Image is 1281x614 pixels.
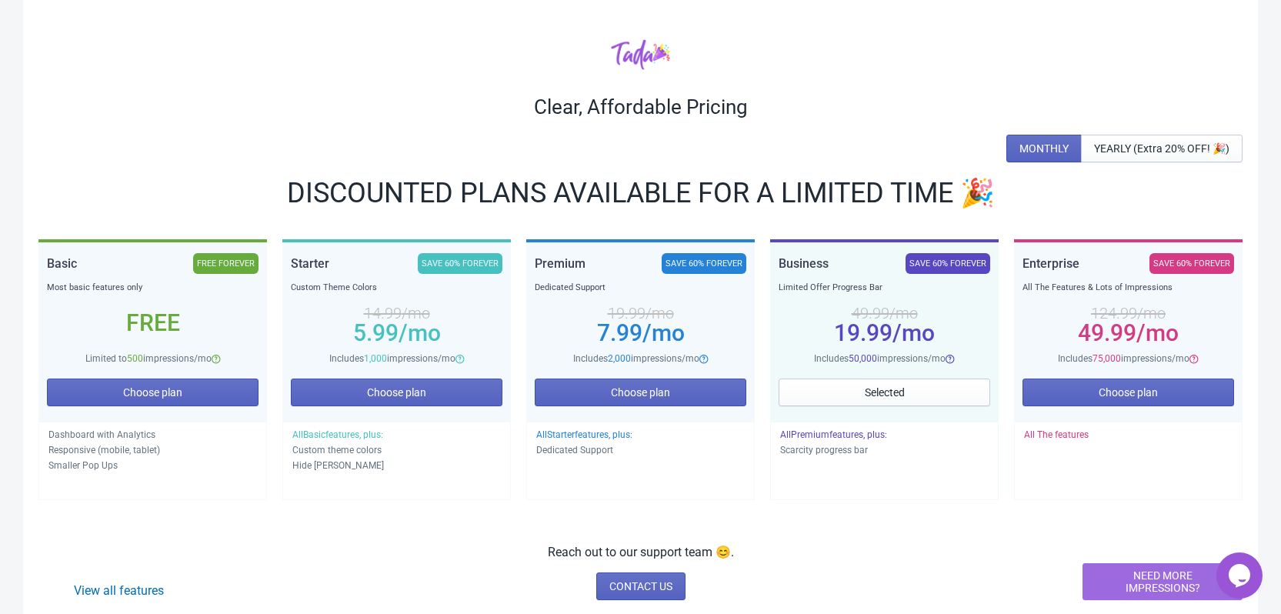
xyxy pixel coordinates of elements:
[608,353,631,364] span: 2,000
[849,353,877,364] span: 50,000
[1093,353,1121,364] span: 75,000
[611,38,670,70] img: tadacolor.png
[535,280,746,295] div: Dedicated Support
[291,379,502,406] button: Choose plan
[418,253,502,274] div: SAVE 60% FOREVER
[291,253,329,274] div: Starter
[535,307,746,319] div: 19.99 /mo
[536,429,632,440] span: All Starter features, plus:
[892,319,935,346] span: /mo
[1136,319,1179,346] span: /mo
[1019,142,1069,155] span: MONTHLY
[47,317,259,329] div: Free
[1022,379,1234,406] button: Choose plan
[1083,563,1243,600] button: NEED MORE IMPRESSIONS?
[1022,280,1234,295] div: All The Features & Lots of Impressions
[1022,253,1079,274] div: Enterprise
[1216,552,1266,599] iframe: chat widget
[1024,429,1089,440] span: All The features
[292,458,501,473] p: Hide [PERSON_NAME]
[47,280,259,295] div: Most basic features only
[193,253,259,274] div: FREE FOREVER
[329,353,455,364] span: Includes impressions/mo
[1099,386,1158,399] span: Choose plan
[1022,327,1234,339] div: 49.99
[47,351,259,366] div: Limited to impressions/mo
[779,379,990,406] button: Selected
[906,253,990,274] div: SAVE 60% FOREVER
[291,280,502,295] div: Custom Theme Colors
[292,429,383,440] span: All Basic features, plus:
[814,353,946,364] span: Includes impressions/mo
[1006,135,1082,162] button: MONTHLY
[535,253,585,274] div: Premium
[48,442,257,458] p: Responsive (mobile, tablet)
[865,386,905,399] span: Selected
[1022,307,1234,319] div: 124.99 /mo
[548,543,734,562] p: Reach out to our support team 😊.
[1096,569,1229,594] span: NEED MORE IMPRESSIONS?
[779,280,990,295] div: Limited Offer Progress Bar
[367,386,426,399] span: Choose plan
[779,327,990,339] div: 19.99
[780,442,989,458] p: Scarcity progress bar
[780,429,887,440] span: All Premium features, plus:
[47,253,77,274] div: Basic
[596,572,686,600] a: CONTACT US
[1081,135,1243,162] button: YEARLY (Extra 20% OFF! 🎉)
[48,458,257,473] p: Smaller Pop Ups
[38,181,1243,205] div: DISCOUNTED PLANS AVAILABLE FOR A LIMITED TIME 🎉
[535,327,746,339] div: 7.99
[38,95,1243,119] div: Clear, Affordable Pricing
[536,442,745,458] p: Dedicated Support
[1058,353,1189,364] span: Includes impressions/mo
[364,353,387,364] span: 1,000
[573,353,699,364] span: Includes impressions/mo
[1149,253,1234,274] div: SAVE 60% FOREVER
[609,580,672,592] span: CONTACT US
[47,379,259,406] button: Choose plan
[642,319,685,346] span: /mo
[127,353,143,364] span: 500
[535,379,746,406] button: Choose plan
[399,319,441,346] span: /mo
[779,253,829,274] div: Business
[74,583,164,598] a: View all features
[291,307,502,319] div: 14.99 /mo
[1094,142,1229,155] span: YEARLY (Extra 20% OFF! 🎉)
[291,327,502,339] div: 5.99
[48,427,257,442] p: Dashboard with Analytics
[611,386,670,399] span: Choose plan
[779,307,990,319] div: 49.99 /mo
[292,442,501,458] p: Custom theme colors
[662,253,746,274] div: SAVE 60% FOREVER
[123,386,182,399] span: Choose plan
